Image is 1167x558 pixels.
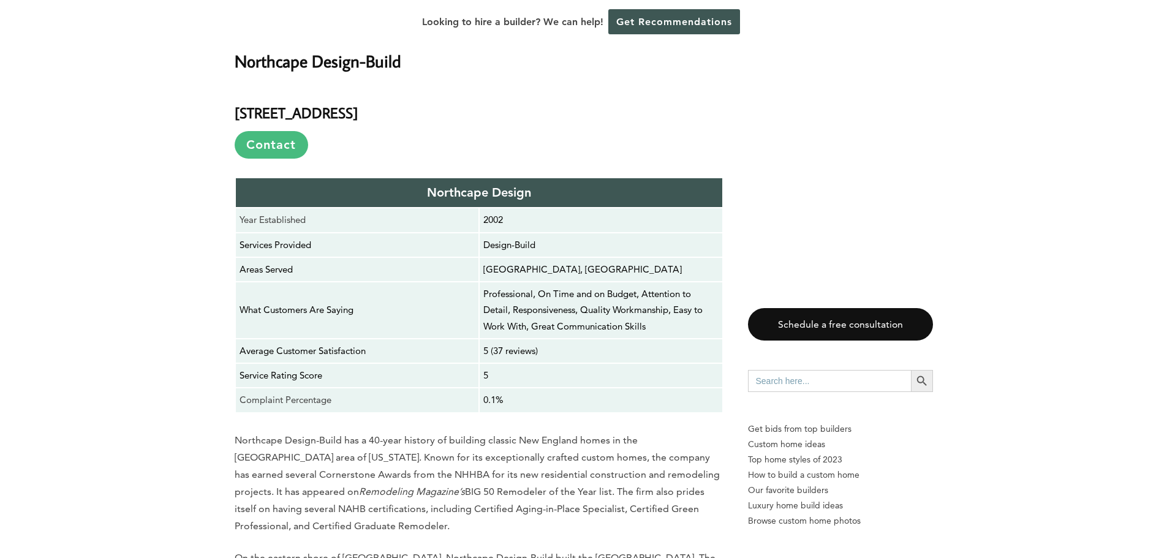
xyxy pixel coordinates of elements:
p: Complaint Percentage [240,392,475,408]
p: Services Provided [240,237,475,253]
p: 2002 [483,212,719,228]
a: Custom home ideas [748,437,933,452]
p: 5 (37 reviews) [483,343,719,359]
p: Design-Build [483,237,719,253]
p: Professional, On Time and on Budget, Attention to Detail, Responsiveness, Quality Workmanship, Ea... [483,286,719,334]
a: Luxury home build ideas [748,498,933,513]
strong: Northcape Design [427,185,531,200]
a: Top home styles of 2023 [748,452,933,467]
p: Year Established [240,212,475,228]
p: What Customers Are Saying [240,302,475,318]
svg: Search [915,374,929,388]
p: Northcape Design-Build has a 40-year history of building classic New England homes in the [GEOGRA... [235,432,723,535]
p: 0.1% [483,392,719,408]
iframe: Drift Widget Chat Controller [932,470,1152,543]
p: Get bids from top builders [748,421,933,437]
strong: Northcape Design-Build [235,50,401,72]
strong: [STREET_ADDRESS] [235,103,358,122]
a: Contact [235,131,308,159]
a: Our favorite builders [748,483,933,498]
p: Areas Served [240,262,475,277]
p: Service Rating Score [240,368,475,383]
a: Browse custom home photos [748,513,933,529]
em: Remodeling Magazine’s [359,486,465,497]
a: How to build a custom home [748,467,933,483]
p: [GEOGRAPHIC_DATA], [GEOGRAPHIC_DATA] [483,262,719,277]
p: Average Customer Satisfaction [240,343,475,359]
input: Search here... [748,370,911,392]
p: 5 [483,368,719,383]
a: Get Recommendations [608,9,740,34]
a: Schedule a free consultation [748,308,933,341]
